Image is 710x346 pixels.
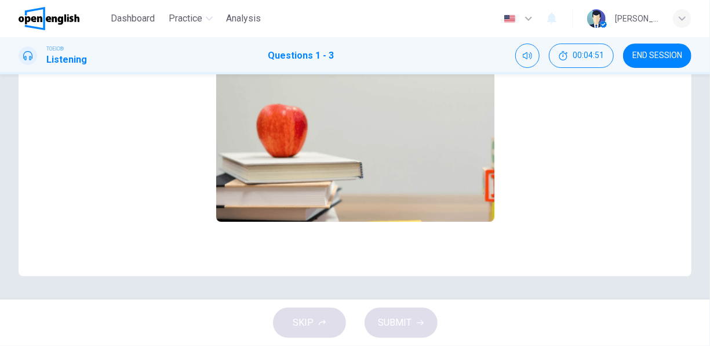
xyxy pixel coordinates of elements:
img: en [503,15,517,23]
button: Analysis [222,8,266,29]
div: Hide [549,44,614,68]
button: Dashboard [106,8,159,29]
span: Practice [169,12,202,26]
img: Profile picture [587,9,606,28]
div: Mute [515,44,540,68]
img: OpenEnglish logo [19,7,79,30]
span: Analysis [227,12,261,26]
span: 00:04:51 [573,51,604,60]
img: Talks [216,36,494,222]
button: END SESSION [623,44,691,68]
button: Practice [164,8,217,29]
div: [PERSON_NAME] [615,12,659,26]
a: OpenEnglish logo [19,7,106,30]
span: Dashboard [111,12,155,26]
button: 00:04:51 [549,44,614,68]
span: END SESSION [632,51,682,60]
span: TOEIC® [46,45,64,53]
h1: Questions 1 - 3 [268,49,334,63]
h1: Listening [46,53,87,67]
